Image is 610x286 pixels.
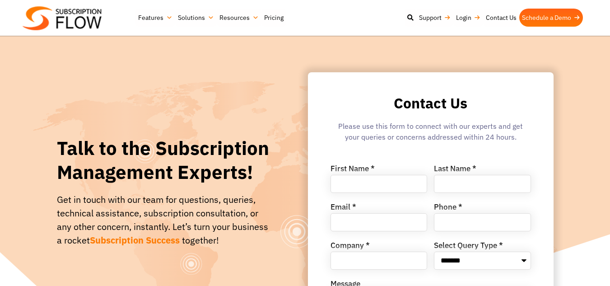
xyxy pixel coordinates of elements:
[135,9,175,27] a: Features
[434,203,462,213] label: Phone *
[175,9,217,27] a: Solutions
[331,95,531,112] h2: Contact Us
[57,193,274,247] div: Get in touch with our team for questions, queries, technical assistance, subscription consultatio...
[434,165,476,175] label: Last Name *
[416,9,453,27] a: Support
[483,9,519,27] a: Contact Us
[90,234,180,246] span: Subscription Success
[434,242,503,252] label: Select Query Type *
[519,9,583,27] a: Schedule a Demo
[331,203,356,213] label: Email *
[331,121,531,147] div: Please use this form to connect with our experts and get your queries or concerns addressed withi...
[57,136,274,184] h1: Talk to the Subscription Management Experts!
[331,242,370,252] label: Company *
[331,165,375,175] label: First Name *
[453,9,483,27] a: Login
[217,9,261,27] a: Resources
[23,6,102,30] img: Subscriptionflow
[261,9,286,27] a: Pricing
